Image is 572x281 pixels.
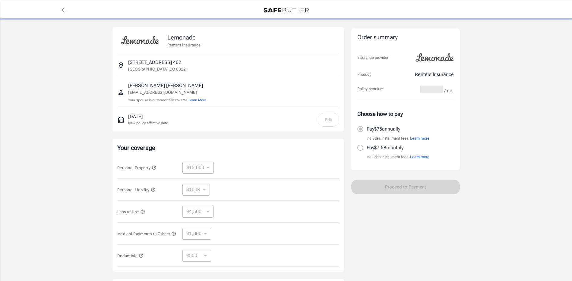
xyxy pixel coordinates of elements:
div: Order summary [357,33,454,42]
button: Learn more [410,154,429,160]
p: Includes installment fees. [366,154,429,160]
p: Includes installment fees. [366,135,429,141]
span: Medical Payments to Others [117,232,176,236]
span: /mo. [444,87,454,95]
p: Your spouse is automatically covered. [128,97,206,103]
p: [GEOGRAPHIC_DATA] , CO 80221 [128,66,188,72]
button: Deductible [117,252,144,259]
button: Personal Liability [117,186,156,193]
p: [EMAIL_ADDRESS][DOMAIN_NAME] [128,89,206,96]
p: Product [357,71,371,77]
p: Pay $7.58 monthly [367,144,403,151]
span: Deductible [117,254,144,258]
button: Personal Property [117,164,156,171]
svg: New policy start date [117,116,125,124]
p: Renters Insurance [167,42,201,48]
span: Loss of Use [117,210,145,214]
p: Policy premium [357,86,384,92]
p: Choose how to pay [357,110,454,118]
p: Pay $75 annually [367,125,400,133]
p: New policy effective date [128,120,168,126]
button: Learn More [188,97,206,103]
p: [DATE] [128,113,168,120]
img: Lemonade [117,32,163,49]
img: Lemonade [412,49,457,66]
p: Lemonade [167,33,201,42]
span: Personal Liability [117,188,156,192]
p: [STREET_ADDRESS] 402 [128,59,181,66]
p: Renters Insurance [415,71,454,78]
span: Personal Property [117,166,156,170]
button: Medical Payments to Others [117,230,176,237]
a: back to quotes [58,4,70,16]
p: Insurance provider [357,55,388,61]
button: Learn more [410,135,429,141]
p: [PERSON_NAME] [PERSON_NAME] [128,82,206,89]
p: Your coverage [117,144,339,152]
img: Back to quotes [264,8,309,13]
svg: Insured address [117,62,125,69]
svg: Insured person [117,89,125,96]
button: Loss of Use [117,208,145,215]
